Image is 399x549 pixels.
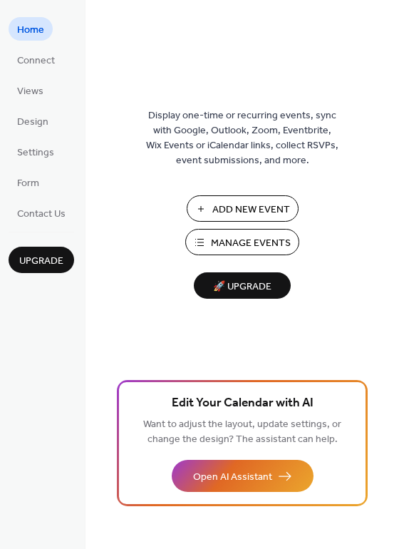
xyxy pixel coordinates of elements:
[9,17,53,41] a: Home
[185,229,299,255] button: Manage Events
[17,207,66,222] span: Contact Us
[187,195,299,222] button: Add New Event
[17,84,43,99] span: Views
[9,247,74,273] button: Upgrade
[9,109,57,133] a: Design
[202,277,282,297] span: 🚀 Upgrade
[9,48,63,71] a: Connect
[17,145,54,160] span: Settings
[19,254,63,269] span: Upgrade
[9,78,52,102] a: Views
[17,53,55,68] span: Connect
[146,108,338,168] span: Display one-time or recurring events, sync with Google, Outlook, Zoom, Eventbrite, Wix Events or ...
[172,394,313,414] span: Edit Your Calendar with AI
[17,115,48,130] span: Design
[143,415,341,449] span: Want to adjust the layout, update settings, or change the design? The assistant can help.
[193,470,272,485] span: Open AI Assistant
[212,202,290,217] span: Add New Event
[194,272,291,299] button: 🚀 Upgrade
[9,140,63,163] a: Settings
[17,23,44,38] span: Home
[9,201,74,225] a: Contact Us
[211,236,291,251] span: Manage Events
[9,170,48,194] a: Form
[17,176,39,191] span: Form
[172,460,313,492] button: Open AI Assistant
